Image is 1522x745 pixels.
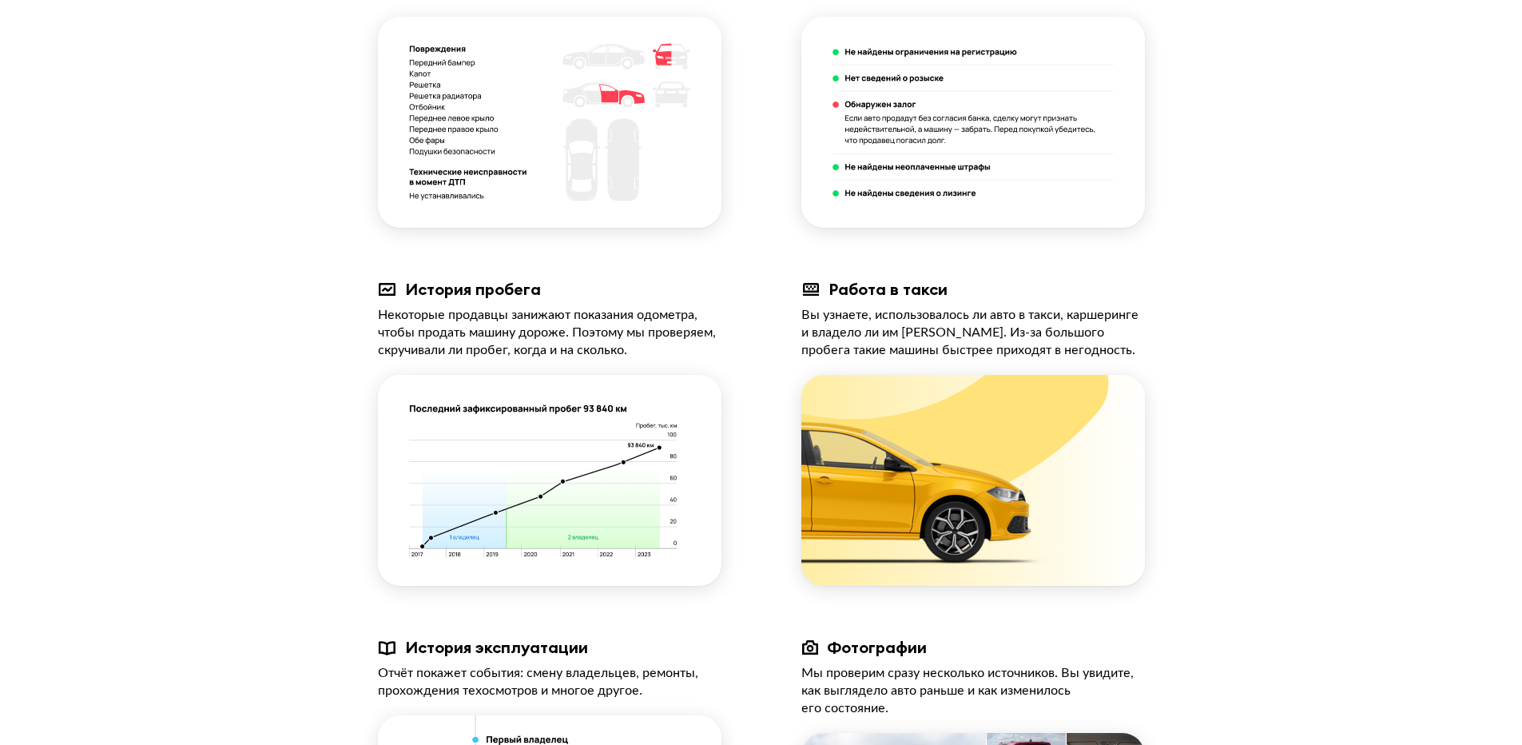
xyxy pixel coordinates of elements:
div: Вы узнаете, использовалось ли авто в такси, каршеринге и владело ли им [PERSON_NAME]. Из-за больш... [801,306,1145,359]
div: Фотографии [827,637,927,658]
div: Мы проверим сразу несколько источников. Вы увидите, как выглядело авто раньше и как изменилось ег... [801,664,1145,717]
div: История эксплуатации [405,637,588,658]
div: Некоторые продавцы занижают показания одометра, чтобы продать машину дороже. Поэтому мы проверяем... [378,306,721,359]
div: Отчёт покажет события: смену владельцев, ремонты, прохождения техосмотров и многое другое. [378,664,721,699]
div: История пробега [405,279,541,300]
div: Работа в такси [829,279,948,300]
